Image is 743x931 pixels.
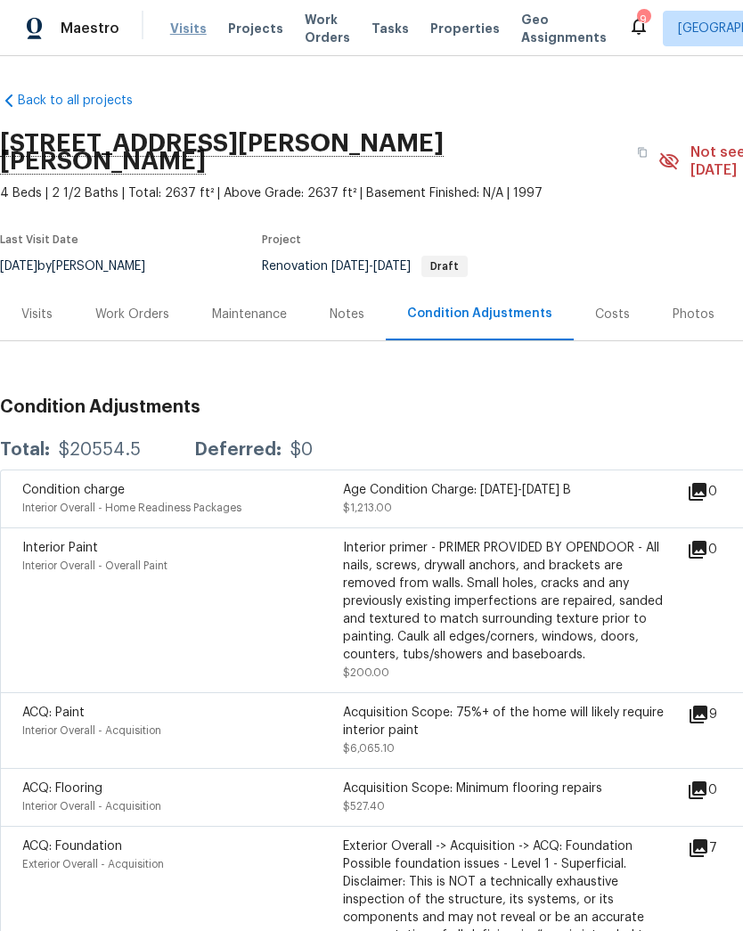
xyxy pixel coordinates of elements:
[170,20,207,37] span: Visits
[343,481,664,499] div: Age Condition Charge: [DATE]-[DATE] B
[212,306,287,323] div: Maintenance
[595,306,630,323] div: Costs
[423,261,466,272] span: Draft
[343,801,385,812] span: $527.40
[626,136,658,168] button: Copy Address
[22,859,164,870] span: Exterior Overall - Acquisition
[22,542,98,554] span: Interior Paint
[59,441,141,459] div: $20554.5
[331,260,411,273] span: -
[22,706,85,719] span: ACQ: Paint
[22,484,125,496] span: Condition charge
[228,20,283,37] span: Projects
[22,801,161,812] span: Interior Overall - Acquisition
[305,11,350,46] span: Work Orders
[331,260,369,273] span: [DATE]
[262,260,468,273] span: Renovation
[371,22,409,35] span: Tasks
[343,667,389,678] span: $200.00
[22,502,241,513] span: Interior Overall - Home Readiness Packages
[95,306,169,323] div: Work Orders
[637,11,649,29] div: 9
[343,704,664,739] div: Acquisition Scope: 75%+ of the home will likely require interior paint
[194,441,282,459] div: Deferred:
[21,306,53,323] div: Visits
[22,725,161,736] span: Interior Overall - Acquisition
[673,306,714,323] div: Photos
[407,305,552,323] div: Condition Adjustments
[22,782,102,795] span: ACQ: Flooring
[343,743,395,754] span: $6,065.10
[430,20,500,37] span: Properties
[373,260,411,273] span: [DATE]
[330,306,364,323] div: Notes
[343,539,664,664] div: Interior primer - PRIMER PROVIDED BY OPENDOOR - All nails, screws, drywall anchors, and brackets ...
[343,502,392,513] span: $1,213.00
[61,20,119,37] span: Maestro
[262,234,301,245] span: Project
[521,11,607,46] span: Geo Assignments
[343,780,664,797] div: Acquisition Scope: Minimum flooring repairs
[22,560,167,571] span: Interior Overall - Overall Paint
[290,441,313,459] div: $0
[22,840,122,853] span: ACQ: Foundation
